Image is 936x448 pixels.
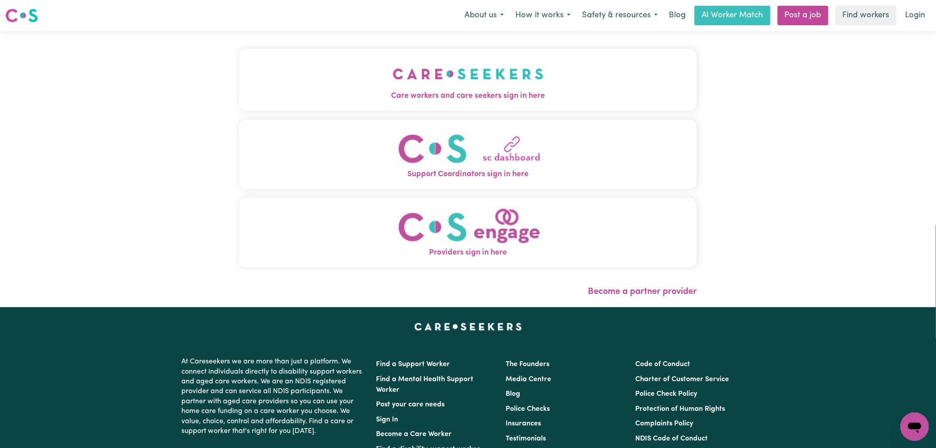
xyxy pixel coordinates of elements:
[694,6,771,25] a: AI Worker Match
[506,435,546,442] a: Testimonials
[239,169,697,180] span: Support Coordinators sign in here
[576,6,664,25] button: Safety & resources
[636,406,725,413] a: Protection of Human Rights
[239,247,697,259] span: Providers sign in here
[506,376,551,383] a: Media Centre
[636,376,729,383] a: Charter of Customer Service
[510,6,576,25] button: How it works
[836,6,897,25] a: Find workers
[181,353,365,440] p: At Careseekers we are more than just a platform. We connect individuals directly to disability su...
[376,376,473,394] a: Find a Mental Health Support Worker
[376,401,445,408] a: Post your care needs
[588,287,697,296] a: Become a partner provider
[5,5,38,26] a: Careseekers logo
[636,361,690,368] a: Code of Conduct
[506,361,549,368] a: The Founders
[376,431,452,438] a: Become a Care Worker
[506,406,550,413] a: Police Checks
[376,361,450,368] a: Find a Support Worker
[900,6,931,25] a: Login
[778,6,829,25] a: Post a job
[239,120,697,189] button: Support Coordinators sign in here
[636,390,698,398] a: Police Check Policy
[239,49,697,111] button: Care workers and care seekers sign in here
[376,416,398,423] a: Sign In
[636,420,694,427] a: Complaints Policy
[506,420,541,427] a: Insurances
[636,435,708,442] a: NDIS Code of Conduct
[5,8,38,23] img: Careseekers logo
[506,390,520,398] a: Blog
[414,323,522,330] a: Careseekers home page
[901,413,929,441] iframe: Button to launch messaging window
[664,6,691,25] a: Blog
[239,198,697,267] button: Providers sign in here
[459,6,510,25] button: About us
[239,90,697,102] span: Care workers and care seekers sign in here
